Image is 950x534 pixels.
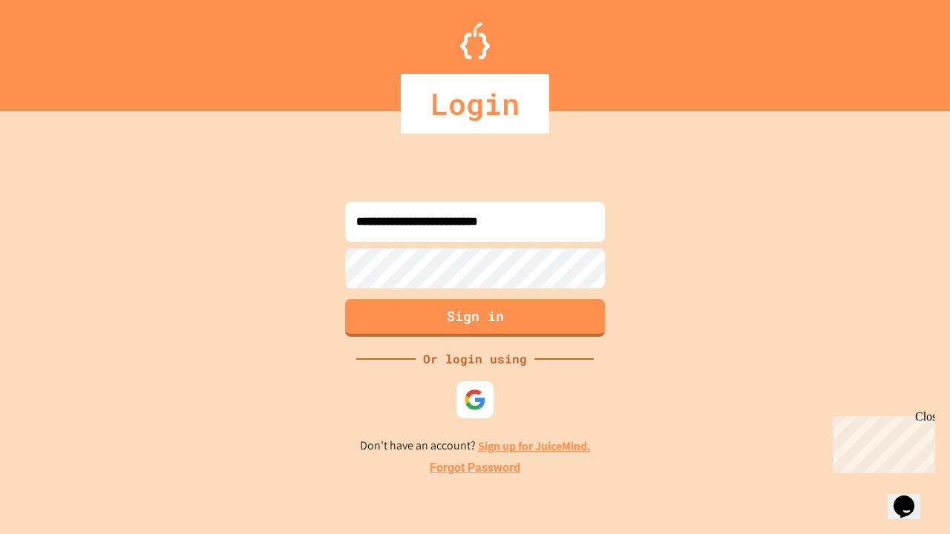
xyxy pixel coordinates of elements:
[478,438,591,454] a: Sign up for JuiceMind.
[416,350,534,368] div: Or login using
[460,22,490,59] img: Logo.svg
[464,389,486,411] img: google-icon.svg
[360,437,591,455] p: Don't have an account?
[345,299,605,337] button: Sign in
[430,459,520,477] a: Forgot Password
[888,475,935,519] iframe: chat widget
[6,6,102,94] div: Chat with us now!Close
[401,74,549,133] div: Login
[827,410,935,473] iframe: chat widget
